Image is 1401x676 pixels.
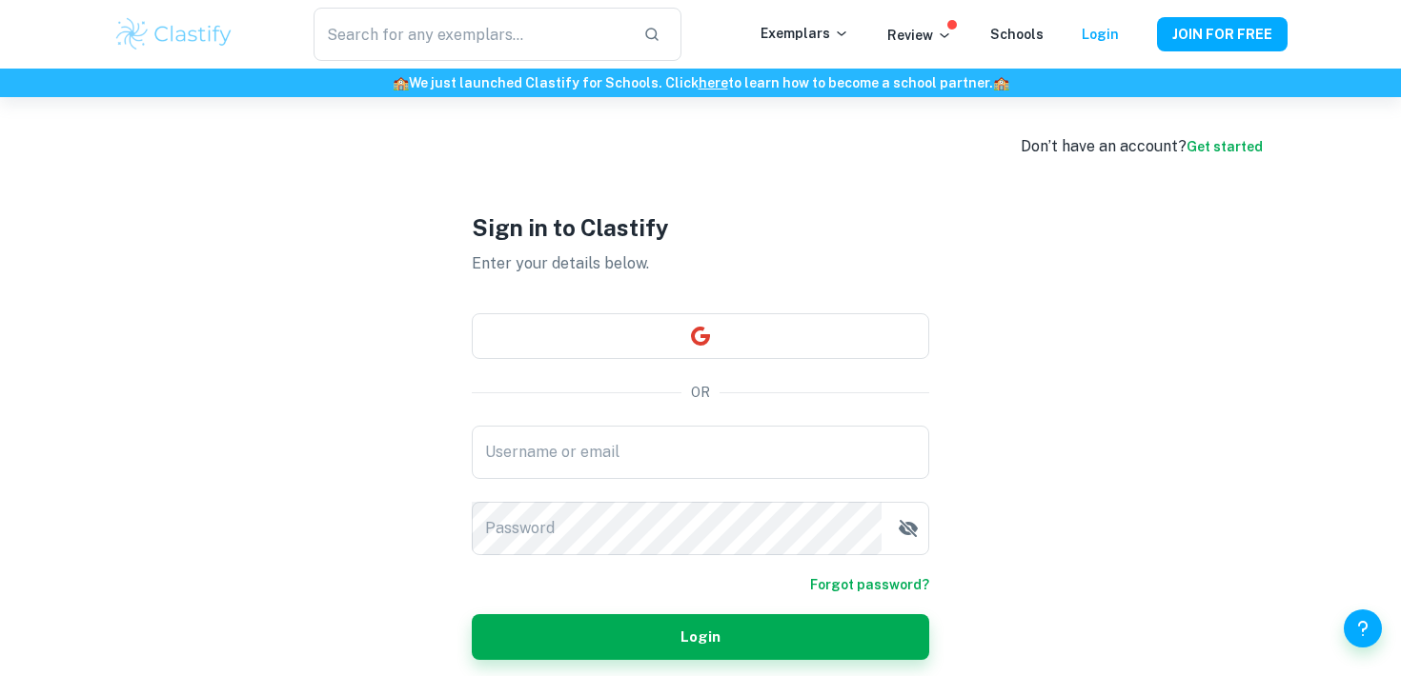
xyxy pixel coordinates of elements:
[1021,135,1263,158] div: Don’t have an account?
[993,75,1009,90] span: 🏫
[810,574,929,595] a: Forgot password?
[113,15,234,53] img: Clastify logo
[472,252,929,275] p: Enter your details below.
[393,75,409,90] span: 🏫
[1157,17,1288,51] button: JOIN FOR FREE
[691,382,710,403] p: OR
[887,25,952,46] p: Review
[761,23,849,44] p: Exemplars
[699,75,728,90] a: here
[1344,609,1382,647] button: Help and Feedback
[990,27,1044,42] a: Schools
[1187,139,1263,154] a: Get started
[472,614,929,660] button: Login
[314,8,628,61] input: Search for any exemplars...
[4,72,1397,93] h6: We just launched Clastify for Schools. Click to learn how to become a school partner.
[472,210,929,245] h1: Sign in to Clastify
[1082,27,1119,42] a: Login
